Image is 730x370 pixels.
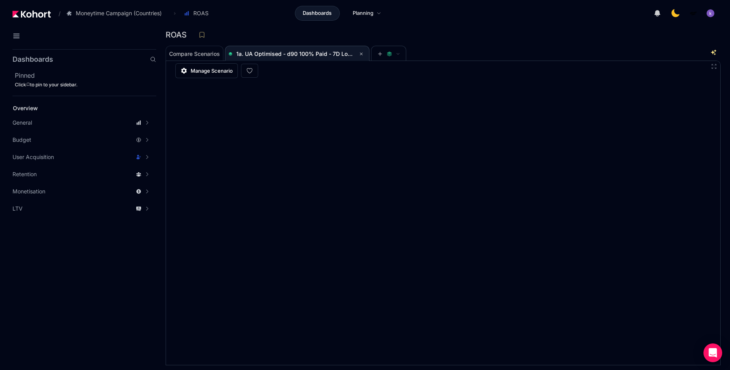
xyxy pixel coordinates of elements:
button: ROAS [180,7,217,20]
span: LTV [12,205,23,213]
span: Planning [353,9,373,17]
span: ROAS [193,9,209,17]
span: Retention [12,170,37,178]
a: Dashboards [295,6,340,21]
button: Fullscreen [711,63,717,70]
span: Budget [12,136,31,144]
h2: Dashboards [12,56,53,63]
span: Manage Scenario [191,67,233,75]
span: Dashboards [303,9,332,17]
a: Overview [10,102,143,114]
img: logo_MoneyTimeLogo_1_20250619094856634230.png [689,9,697,17]
span: › [172,10,177,16]
div: Click to pin to your sidebar. [15,82,156,88]
img: Kohort logo [12,11,51,18]
span: User Acquisition [12,153,54,161]
span: 1a. UA Optimised - d90 100% Paid - 7D Lookback [236,50,367,57]
span: Monetisation [12,188,45,195]
button: Moneytime Campaign (Countries) [62,7,170,20]
h3: ROAS [166,31,191,39]
div: Open Intercom Messenger [703,343,722,362]
a: Manage Scenario [175,63,238,78]
span: Compare Scenarios [169,51,220,57]
a: Planning [344,6,389,21]
h2: Pinned [15,71,156,80]
span: Moneytime Campaign (Countries) [76,9,162,17]
span: Overview [13,105,38,111]
span: / [52,9,61,18]
span: General [12,119,32,127]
